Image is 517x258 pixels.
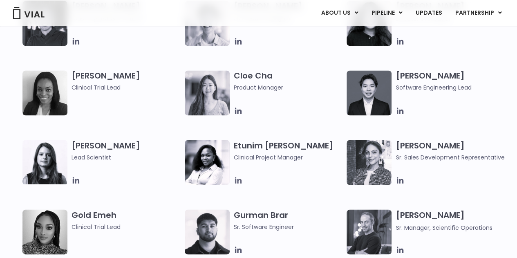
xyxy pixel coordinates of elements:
h3: [PERSON_NAME] [396,70,505,92]
span: Software Engineering Lead [396,83,505,92]
img: Vial Logo [12,7,45,19]
span: Lead Scientist [72,153,181,162]
span: Clinical Project Manager [234,153,343,162]
img: Headshot of smiling woman named Elia [22,140,67,184]
img: Image of smiling woman named Etunim [185,140,230,185]
h3: [PERSON_NAME] [72,70,181,92]
h3: Etunim [PERSON_NAME] [234,140,343,162]
img: Cloe [185,70,230,115]
span: Clinical Trial Lead [72,83,181,92]
h3: Gurman Brar [234,209,343,231]
span: Sr. Manager, Scientific Operations [396,223,492,231]
span: Product Manager [234,83,343,92]
a: UPDATES [409,6,448,20]
img: Smiling woman named Gabriella [347,140,392,185]
a: PARTNERSHIPMenu Toggle [449,6,508,20]
span: Sr. Sales Development Representative [396,153,505,162]
h3: Gold Emeh [72,209,181,231]
a: ABOUT USMenu Toggle [315,6,365,20]
img: A black and white photo of a woman smiling. [22,70,67,115]
span: Sr. Software Engineer [234,222,343,231]
a: PIPELINEMenu Toggle [365,6,409,20]
h3: Cloe Cha [234,70,343,92]
img: Headshot of smiling man named Jared [347,209,392,254]
h3: [PERSON_NAME] [72,140,181,162]
h3: [PERSON_NAME] [396,140,505,162]
h3: [PERSON_NAME] [396,209,505,232]
img: Headshot of smiling of man named Gurman [185,209,230,254]
img: A woman wearing a leopard print shirt in a black and white photo. [22,209,67,254]
span: Clinical Trial Lead [72,222,181,231]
